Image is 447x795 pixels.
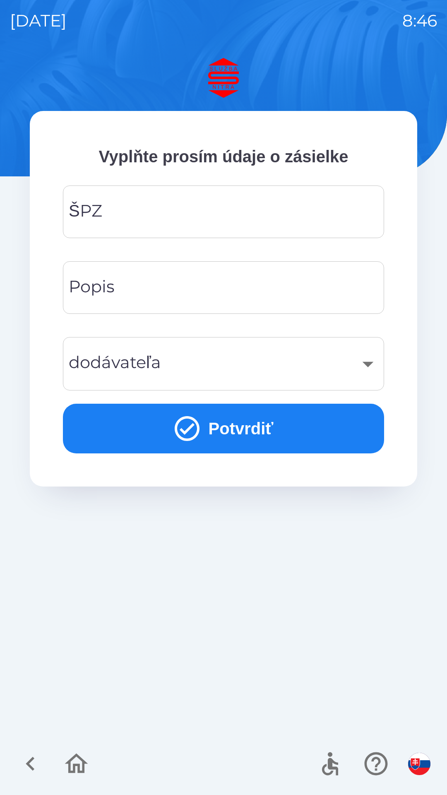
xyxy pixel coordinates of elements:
p: [DATE] [10,8,67,33]
img: sk flag [408,753,430,775]
p: Vyplňte prosím údaje o zásielke [63,144,384,169]
p: 8:46 [402,8,437,33]
img: Logo [30,58,417,98]
button: Potvrdiť [63,404,384,453]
